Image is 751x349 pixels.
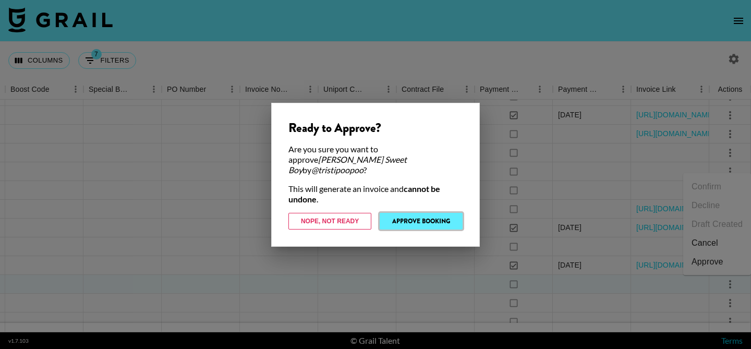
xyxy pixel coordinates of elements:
[288,213,371,230] button: Nope, Not Ready
[288,154,407,175] em: [PERSON_NAME] Sweet Boy
[288,184,440,204] strong: cannot be undone
[311,165,364,175] em: @ tristipoopoo
[288,144,463,175] div: Are you sure you want to approve by ?
[288,184,463,204] div: This will generate an invoice and .
[380,213,463,230] button: Approve Booking
[288,120,463,136] div: Ready to Approve?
